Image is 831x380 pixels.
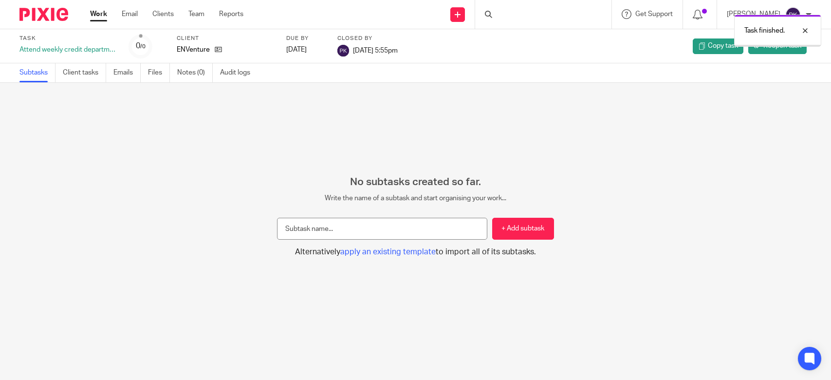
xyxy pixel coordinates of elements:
button: Alternativelyapply an existing templateto import all of its subtasks. [277,247,554,257]
a: Audit logs [220,63,258,82]
a: Emails [113,63,141,82]
a: Files [148,63,170,82]
div: [DATE] [286,45,325,55]
span: apply an existing template [340,248,436,256]
h2: No subtasks created so far. [277,176,554,189]
img: Pixie [19,8,68,21]
button: + Add subtask [492,218,554,240]
label: Closed by [337,35,398,42]
label: Client [177,35,274,42]
label: Due by [286,35,325,42]
a: Work [90,9,107,19]
p: ENVenture [177,45,210,55]
a: Email [122,9,138,19]
a: Clients [152,9,174,19]
small: /0 [140,44,146,49]
label: Task [19,35,117,42]
a: Notes (0) [177,63,213,82]
div: 0 [136,40,146,52]
input: Subtask name... [277,218,487,240]
div: Attend weekly credit department meeting [19,45,117,55]
a: Reports [219,9,243,19]
a: Subtasks [19,63,55,82]
p: Task finished. [744,26,785,36]
img: svg%3E [785,7,801,22]
a: Team [188,9,204,19]
span: [DATE] 5:55pm [353,47,398,54]
img: svg%3E [337,45,349,57]
p: Write the name of a subtask and start organising your work... [277,193,554,203]
a: Client tasks [63,63,106,82]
